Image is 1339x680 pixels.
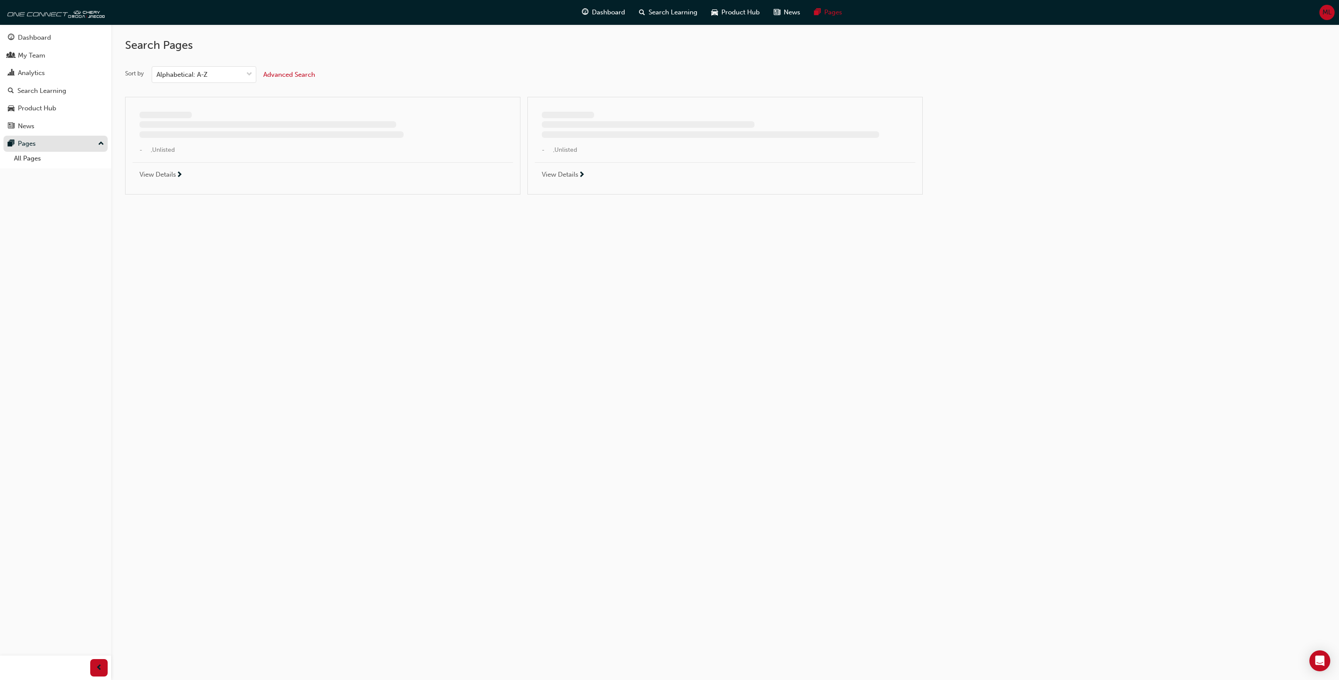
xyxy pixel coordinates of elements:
[592,7,625,17] span: Dashboard
[3,118,108,134] a: News
[8,123,14,130] span: news-icon
[1309,650,1330,671] div: Open Intercom Messenger
[582,7,588,18] span: guage-icon
[125,69,144,78] div: Sort by
[704,3,767,21] a: car-iconProduct Hub
[767,3,807,21] a: news-iconNews
[3,48,108,64] a: My Team
[3,136,108,152] button: Pages
[18,68,45,78] div: Analytics
[575,3,632,21] a: guage-iconDashboard
[125,38,1325,52] h2: Search Pages
[96,663,102,673] span: prev-icon
[156,70,207,80] div: Alphabetical: A-Z
[578,171,585,179] span: next-icon
[8,52,14,60] span: people-icon
[18,103,56,113] div: Product Hub
[814,7,821,18] span: pages-icon
[1319,5,1335,20] button: ML
[4,3,105,21] img: oneconnect
[649,7,697,17] span: Search Learning
[711,7,718,18] span: car-icon
[542,170,578,180] span: View Details
[547,146,553,154] span: undefined-icon
[632,3,704,21] a: search-iconSearch Learning
[18,33,51,43] div: Dashboard
[3,30,108,46] a: Dashboard
[263,66,315,83] button: Advanced Search
[10,152,108,165] a: All Pages
[542,144,908,155] span: - , Unlisted
[3,100,108,116] a: Product Hub
[246,69,252,80] span: down-icon
[721,7,760,17] span: Product Hub
[8,140,14,148] span: pages-icon
[824,7,842,17] span: Pages
[3,28,108,136] button: DashboardMy TeamAnalyticsSearch LearningProduct HubNews
[18,139,36,149] div: Pages
[17,86,66,96] div: Search Learning
[8,87,14,95] span: search-icon
[639,7,645,18] span: search-icon
[263,71,315,79] span: Advanced Search
[18,121,34,131] div: News
[774,7,780,18] span: news-icon
[98,138,104,150] span: up-icon
[139,170,176,180] span: View Details
[145,146,151,154] span: undefined-icon
[8,69,14,77] span: chart-icon
[784,7,800,17] span: News
[8,105,14,113] span: car-icon
[18,51,45,61] div: My Team
[139,144,506,155] span: - , Unlisted
[807,3,849,21] a: pages-iconPages
[1322,7,1332,17] span: ML
[3,65,108,81] a: Analytics
[8,34,14,42] span: guage-icon
[3,83,108,99] a: Search Learning
[176,171,183,179] span: next-icon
